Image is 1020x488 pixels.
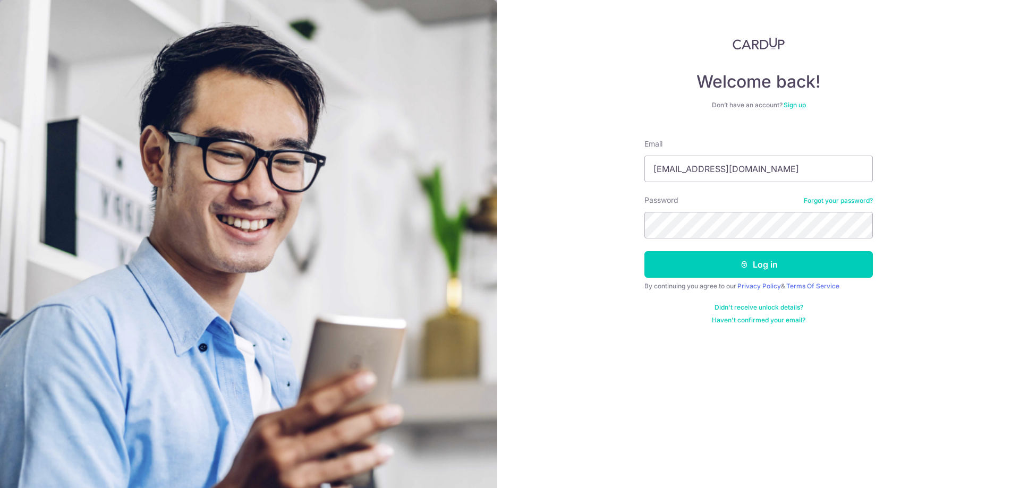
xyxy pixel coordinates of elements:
a: Haven't confirmed your email? [712,316,805,324]
input: Enter your Email [644,156,873,182]
label: Password [644,195,678,206]
a: Forgot your password? [804,196,873,205]
a: Terms Of Service [786,282,839,290]
img: CardUp Logo [733,37,785,50]
a: Sign up [784,101,806,109]
h4: Welcome back! [644,71,873,92]
label: Email [644,139,662,149]
div: Don’t have an account? [644,101,873,109]
a: Privacy Policy [737,282,781,290]
a: Didn't receive unlock details? [715,303,803,312]
button: Log in [644,251,873,278]
div: By continuing you agree to our & [644,282,873,290]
